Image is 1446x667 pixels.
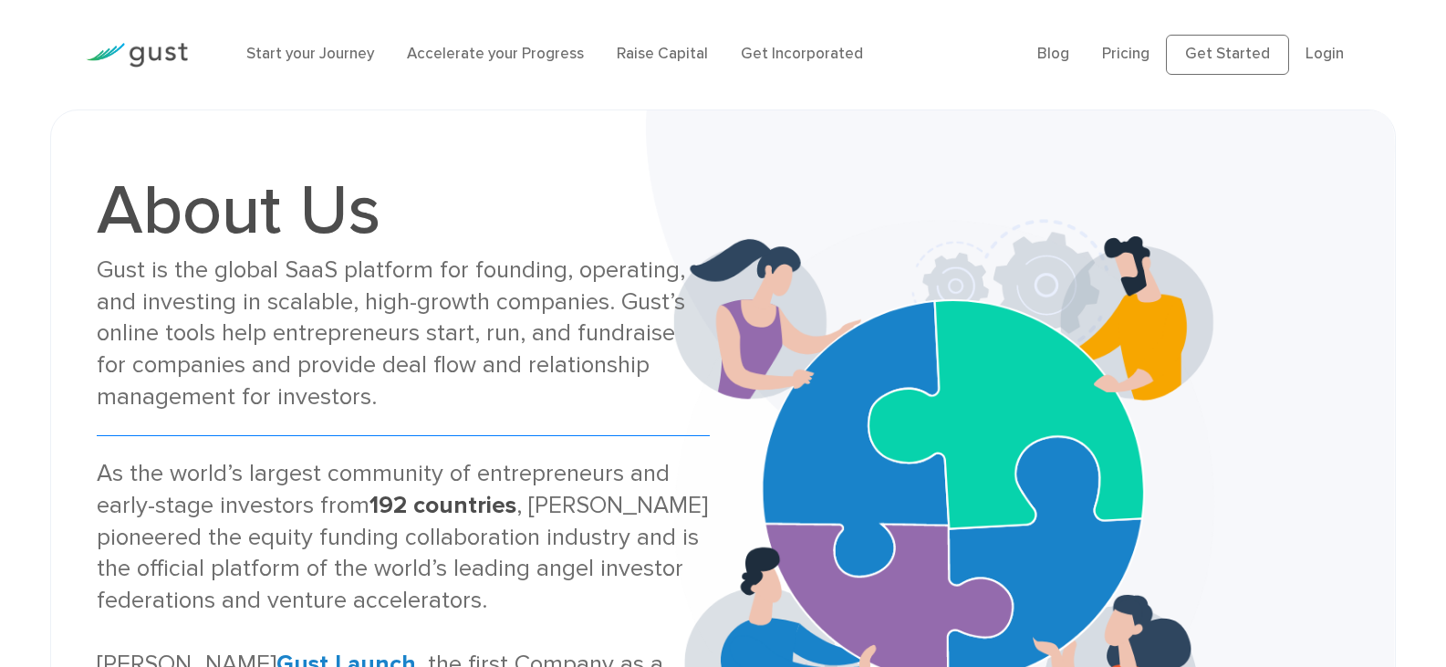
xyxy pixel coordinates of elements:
[617,45,708,63] a: Raise Capital
[369,491,516,519] strong: 192 countries
[1166,35,1289,75] a: Get Started
[1306,45,1344,63] a: Login
[1102,45,1150,63] a: Pricing
[86,43,188,68] img: Gust Logo
[97,255,710,413] div: Gust is the global SaaS platform for founding, operating, and investing in scalable, high-growth ...
[97,176,710,245] h1: About Us
[246,45,374,63] a: Start your Journey
[741,45,863,63] a: Get Incorporated
[1037,45,1069,63] a: Blog
[407,45,584,63] a: Accelerate your Progress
